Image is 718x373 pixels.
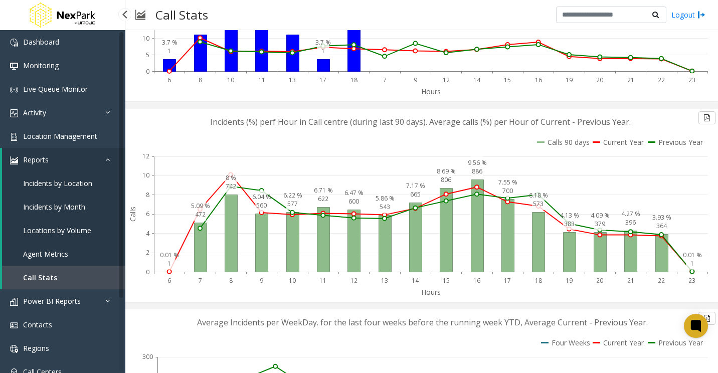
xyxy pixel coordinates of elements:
text: 17 [504,276,511,285]
text: 9 [260,276,263,285]
button: Export to pdf [698,312,715,325]
text: 3 [199,22,202,31]
span: Reports [23,155,49,164]
text: 300 [142,352,153,361]
text: 5 [146,51,149,59]
span: Location Management [23,131,97,141]
text: 6 [146,210,149,218]
text: 22 [658,76,665,84]
text: Incidents (%) perf Hour in Call centre (during last 90 days). Average calls (%) per Hour of Curre... [210,116,631,127]
text: 364 [656,222,667,230]
a: Incidents by Month [2,195,125,219]
text: 16 [535,76,542,84]
text: 622 [318,195,328,203]
text: 18 [350,76,357,84]
img: 'icon' [10,133,18,141]
text: 11 [319,276,326,285]
button: Export to pdf [698,111,715,124]
a: Agent Metrics [2,242,125,266]
a: Reports [2,148,125,171]
text: 8 [199,76,202,84]
text: 700 [502,186,513,195]
text: 13 [381,276,388,285]
text: 886 [472,167,482,175]
text: 20 [596,76,603,84]
span: Incidents by Location [23,178,92,188]
text: 10 [142,34,149,43]
text: 20 [596,276,603,285]
text: 23 [688,276,695,285]
text: 3 [291,22,294,31]
text: 573 [533,200,544,208]
text: 0 [146,67,149,76]
a: Logout [671,10,705,20]
text: 23 [688,76,695,84]
text: 9 [414,76,417,84]
text: 8 [229,276,233,285]
img: 'icon' [10,345,18,353]
text: 0.01 % [683,251,702,259]
img: 'icon' [10,62,18,70]
text: 15 [443,276,450,285]
img: 'icon' [10,86,18,94]
span: Agent Metrics [23,249,68,259]
text: 16 [473,276,480,285]
text: 7.17 % [406,181,425,190]
text: 6 [167,76,171,84]
text: 19 [566,76,573,84]
text: 1 [690,259,694,268]
text: 2 [146,248,149,257]
text: 12 [443,76,450,84]
text: 7 [199,276,202,285]
span: Contacts [23,320,52,329]
text: 15 [504,76,511,84]
text: 0 [146,268,149,276]
text: 11 [258,76,265,84]
img: 'icon' [10,298,18,306]
span: Regions [23,343,49,353]
text: 742 [226,182,236,191]
text: 577 [287,200,298,208]
text: 1 [167,259,171,268]
text: 4 [146,229,150,238]
text: 472 [195,210,206,219]
text: 1 [321,47,325,55]
text: 806 [441,175,451,184]
text: 12 [350,276,357,285]
text: 8 % [226,173,236,182]
text: 7.55 % [498,178,517,186]
text: 600 [348,197,359,206]
span: Activity [23,108,46,117]
text: 3.7 % [162,38,177,47]
text: 14 [473,76,481,84]
text: 383 [564,220,575,228]
span: Incidents by Month [23,202,85,212]
text: 6.47 % [344,189,364,197]
text: 13 [289,76,296,84]
text: 6.18 % [529,191,548,200]
text: 4.09 % [591,211,610,220]
text: 21 [627,276,634,285]
text: 21 [627,76,634,84]
text: 1 [167,47,171,55]
text: 12 [142,152,149,160]
text: 7 [383,76,387,84]
text: 560 [256,201,267,210]
text: 0.01 % [160,251,179,259]
span: Live Queue Monitor [23,84,88,94]
text: Average Incidents per WeekDay. for the last four weeks before the running week YTD, Average Curre... [197,317,648,328]
text: 3.93 % [652,213,671,222]
text: 3.7 % [315,38,331,47]
span: Call Stats [23,273,57,282]
text: 4.13 % [560,211,579,220]
text: 6.04 % [252,193,271,201]
text: 379 [595,220,605,228]
h3: Call Stats [150,3,213,27]
text: 17 [319,76,326,84]
text: 665 [410,190,421,199]
img: 'icon' [10,39,18,47]
text: 4.27 % [621,210,640,218]
span: Locations by Volume [23,226,91,235]
text: 10 [142,171,149,179]
text: 6.71 % [314,186,333,195]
